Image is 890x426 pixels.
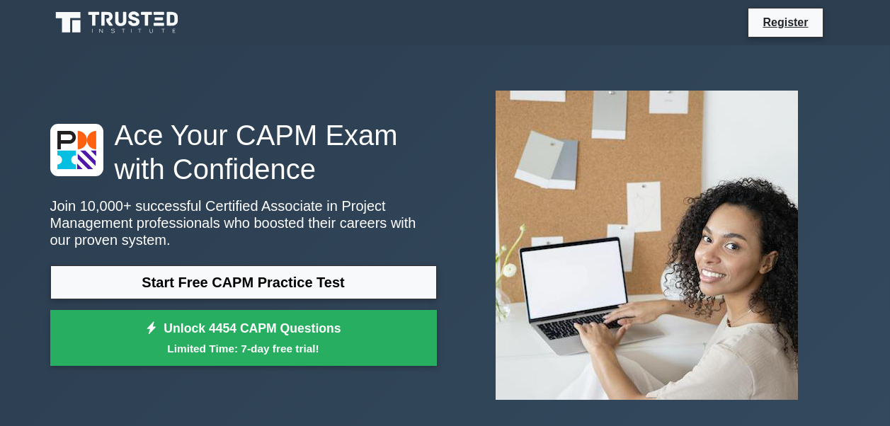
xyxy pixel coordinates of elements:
[754,13,816,31] a: Register
[50,118,437,186] h1: Ace Your CAPM Exam with Confidence
[50,265,437,299] a: Start Free CAPM Practice Test
[68,340,419,357] small: Limited Time: 7-day free trial!
[50,310,437,367] a: Unlock 4454 CAPM QuestionsLimited Time: 7-day free trial!
[50,197,437,248] p: Join 10,000+ successful Certified Associate in Project Management professionals who boosted their...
